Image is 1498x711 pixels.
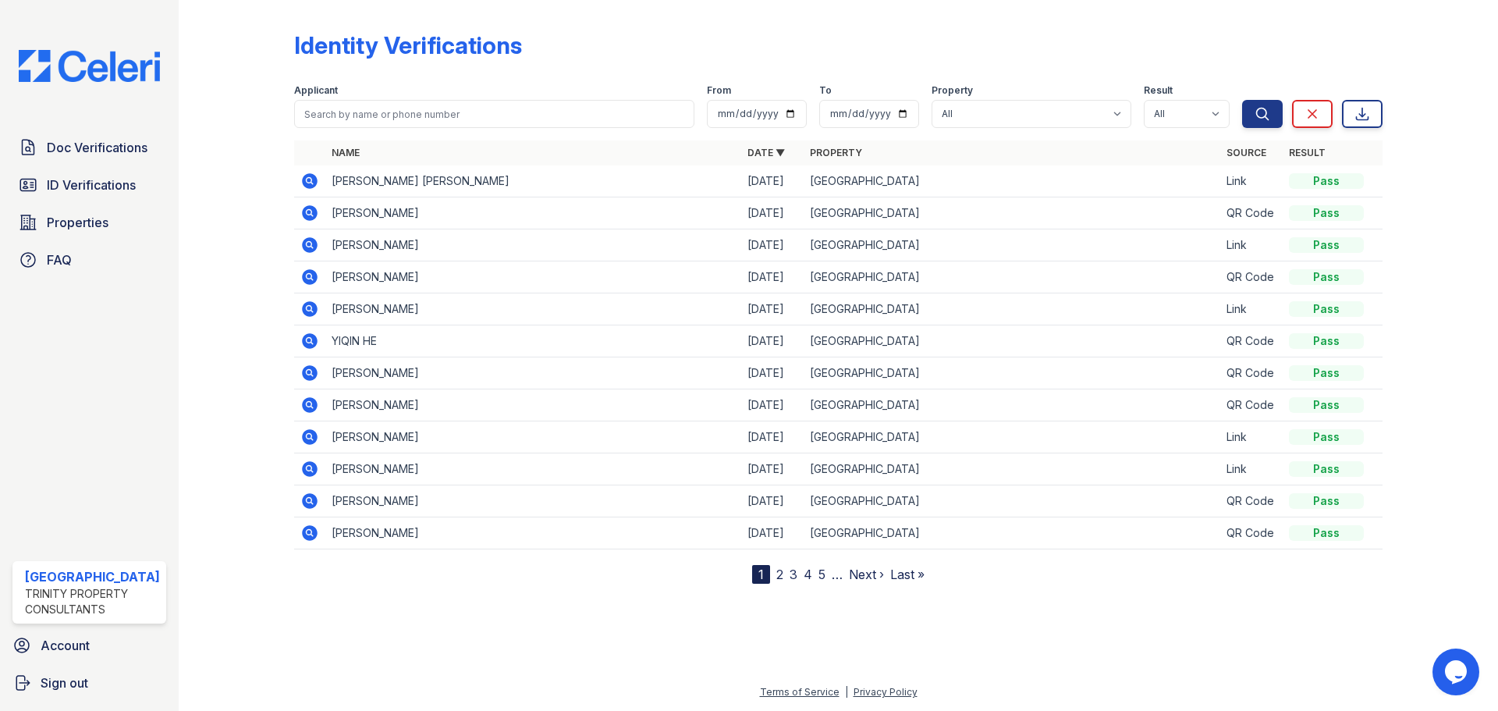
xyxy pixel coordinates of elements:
td: Link [1220,229,1283,261]
a: FAQ [12,244,166,276]
div: Pass [1289,525,1364,541]
div: Trinity Property Consultants [25,586,160,617]
span: ID Verifications [47,176,136,194]
label: To [819,84,832,97]
td: Link [1220,293,1283,325]
td: [PERSON_NAME] [325,197,741,229]
td: [PERSON_NAME] [325,421,741,453]
label: Property [932,84,973,97]
a: Doc Verifications [12,132,166,163]
div: | [845,686,848,698]
span: Doc Verifications [47,138,147,157]
a: Last » [890,567,925,582]
div: Pass [1289,397,1364,413]
td: [DATE] [741,485,804,517]
td: [GEOGRAPHIC_DATA] [804,197,1219,229]
label: Applicant [294,84,338,97]
a: ID Verifications [12,169,166,201]
td: [GEOGRAPHIC_DATA] [804,325,1219,357]
td: [DATE] [741,453,804,485]
td: [GEOGRAPHIC_DATA] [804,421,1219,453]
td: [GEOGRAPHIC_DATA] [804,261,1219,293]
td: [DATE] [741,357,804,389]
a: 4 [804,567,812,582]
td: QR Code [1220,485,1283,517]
td: [DATE] [741,165,804,197]
div: Pass [1289,301,1364,317]
a: Name [332,147,360,158]
a: Privacy Policy [854,686,918,698]
td: Link [1220,165,1283,197]
td: [GEOGRAPHIC_DATA] [804,485,1219,517]
td: [DATE] [741,517,804,549]
a: 2 [776,567,783,582]
div: Pass [1289,237,1364,253]
td: [PERSON_NAME] [325,229,741,261]
a: Date ▼ [747,147,785,158]
td: [DATE] [741,293,804,325]
td: [GEOGRAPHIC_DATA] [804,389,1219,421]
div: Pass [1289,461,1364,477]
div: Identity Verifications [294,31,522,59]
td: [GEOGRAPHIC_DATA] [804,453,1219,485]
div: Pass [1289,173,1364,189]
div: 1 [752,565,770,584]
td: [DATE] [741,229,804,261]
td: [PERSON_NAME] [325,517,741,549]
td: [GEOGRAPHIC_DATA] [804,517,1219,549]
td: Link [1220,421,1283,453]
td: [DATE] [741,197,804,229]
td: [PERSON_NAME] [325,453,741,485]
input: Search by name or phone number [294,100,694,128]
span: Properties [47,213,108,232]
a: Next › [849,567,884,582]
td: [PERSON_NAME] [PERSON_NAME] [325,165,741,197]
a: Result [1289,147,1326,158]
td: [GEOGRAPHIC_DATA] [804,293,1219,325]
div: Pass [1289,333,1364,349]
td: QR Code [1220,389,1283,421]
span: Sign out [41,674,88,692]
a: Property [810,147,862,158]
a: Account [6,630,172,661]
td: QR Code [1220,357,1283,389]
td: [PERSON_NAME] [325,293,741,325]
td: [GEOGRAPHIC_DATA] [804,357,1219,389]
span: FAQ [47,251,72,269]
a: Source [1226,147,1266,158]
td: Link [1220,453,1283,485]
td: [GEOGRAPHIC_DATA] [804,229,1219,261]
td: [PERSON_NAME] [325,357,741,389]
div: Pass [1289,365,1364,381]
td: YIQIN HE [325,325,741,357]
div: Pass [1289,429,1364,445]
td: QR Code [1220,517,1283,549]
td: [PERSON_NAME] [325,261,741,293]
span: Account [41,636,90,655]
td: [DATE] [741,261,804,293]
td: QR Code [1220,197,1283,229]
a: Sign out [6,667,172,699]
img: CE_Logo_Blue-a8612792a0a2168367f1c8372b55b34899dd931a85d93a1a3d3e32e68fde9ad4.png [6,50,172,82]
span: … [832,565,843,584]
td: [DATE] [741,389,804,421]
td: [DATE] [741,325,804,357]
div: Pass [1289,493,1364,509]
td: QR Code [1220,261,1283,293]
label: Result [1144,84,1173,97]
div: [GEOGRAPHIC_DATA] [25,567,160,586]
a: 5 [818,567,825,582]
iframe: chat widget [1432,649,1482,695]
td: QR Code [1220,325,1283,357]
td: [GEOGRAPHIC_DATA] [804,165,1219,197]
a: Terms of Service [760,686,840,698]
a: Properties [12,207,166,238]
td: [PERSON_NAME] [325,485,741,517]
div: Pass [1289,269,1364,285]
td: [DATE] [741,421,804,453]
td: [PERSON_NAME] [325,389,741,421]
a: 3 [790,567,797,582]
div: Pass [1289,205,1364,221]
label: From [707,84,731,97]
